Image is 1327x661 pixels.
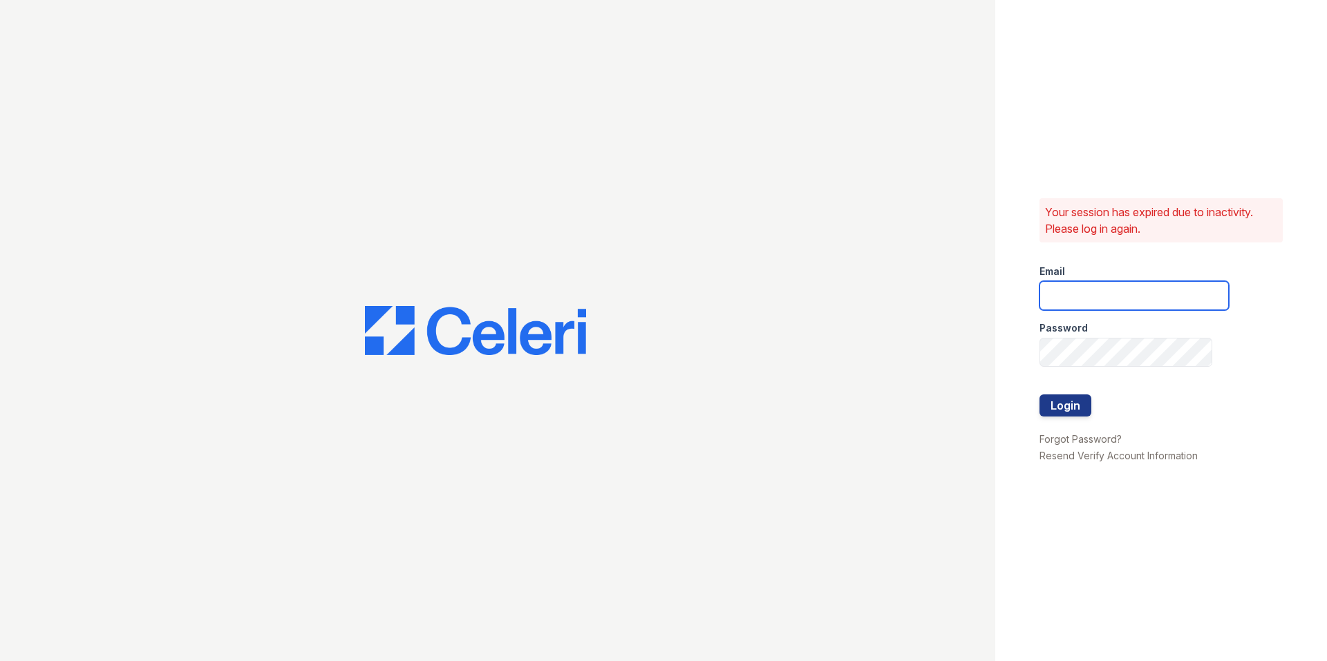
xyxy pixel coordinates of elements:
[1039,433,1122,445] a: Forgot Password?
[1039,321,1088,335] label: Password
[1039,450,1198,461] a: Resend Verify Account Information
[1039,265,1065,278] label: Email
[1039,394,1091,416] button: Login
[1045,204,1277,237] p: Your session has expired due to inactivity. Please log in again.
[365,306,586,356] img: CE_Logo_Blue-a8612792a0a2168367f1c8372b55b34899dd931a85d93a1a3d3e32e68fde9ad4.png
